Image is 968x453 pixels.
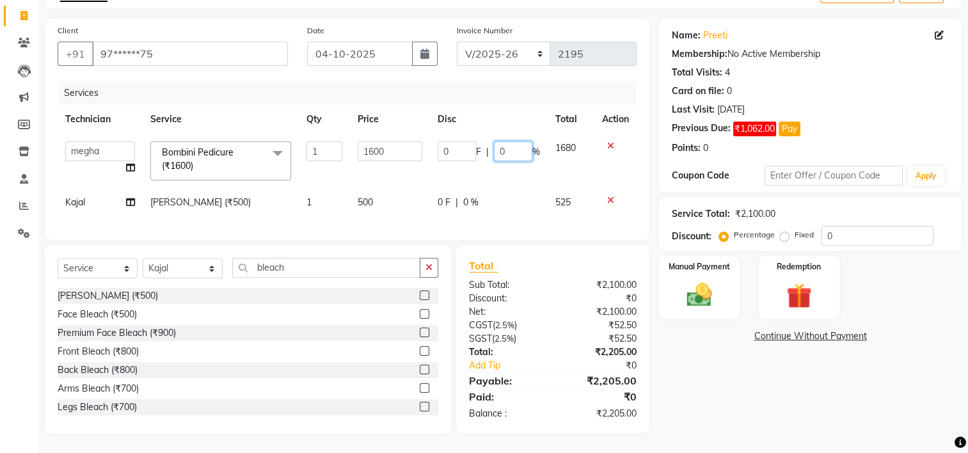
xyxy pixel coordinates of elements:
span: SGST [469,333,492,344]
label: Redemption [777,261,821,273]
div: Arms Bleach (₹700) [58,382,139,395]
div: [PERSON_NAME] (₹500) [58,289,158,303]
div: ₹2,205.00 [553,346,646,359]
div: Name: [672,29,701,42]
span: Bombini Pedicure (₹1600) [162,147,234,171]
button: Pay [779,122,800,136]
label: Invoice Number [457,25,512,36]
span: ₹1,062.00 [733,122,776,136]
span: 2.5% [495,320,514,330]
th: Total [548,105,594,134]
div: Premium Face Bleach (₹900) [58,326,176,340]
th: Technician [58,105,143,134]
div: ₹2,205.00 [553,373,646,388]
div: Total Visits: [672,66,722,79]
img: _gift.svg [779,280,820,312]
div: ( ) [459,332,553,346]
input: Search by Name/Mobile/Email/Code [92,42,288,66]
div: ₹2,205.00 [553,407,646,420]
img: _cash.svg [679,280,720,310]
span: 0 F [438,196,450,209]
span: % [532,145,540,159]
th: Service [143,105,299,134]
span: 1 [306,196,312,208]
div: Legs Bleach (₹700) [58,401,137,414]
span: CGST [469,319,493,331]
th: Qty [299,105,350,134]
div: ₹52.50 [553,319,646,332]
th: Action [594,105,637,134]
span: Total [469,259,498,273]
button: +91 [58,42,93,66]
span: 500 [358,196,373,208]
div: Net: [459,305,553,319]
span: [PERSON_NAME] (₹500) [150,196,251,208]
div: Points: [672,141,701,155]
div: Last Visit: [672,103,715,116]
div: No Active Membership [672,47,949,61]
span: Kajal [65,196,85,208]
span: | [486,145,489,159]
div: 0 [727,84,732,98]
div: ₹2,100.00 [553,305,646,319]
span: 525 [555,196,571,208]
div: Back Bleach (₹800) [58,363,138,377]
div: ₹2,100.00 [735,207,775,221]
div: Discount: [459,292,553,305]
span: | [456,196,458,209]
span: 0 % [463,196,479,209]
div: ₹0 [569,359,647,372]
a: Continue Without Payment [662,330,959,343]
div: Service Total: [672,207,730,221]
div: Membership: [672,47,727,61]
div: ( ) [459,319,553,332]
div: [DATE] [717,103,745,116]
div: Sub Total: [459,278,553,292]
span: 2.5% [495,333,514,344]
div: Front Bleach (₹800) [58,345,139,358]
div: ₹52.50 [553,332,646,346]
label: Client [58,25,78,36]
div: 0 [703,141,708,155]
span: F [476,145,481,159]
a: Preeti [703,29,727,42]
div: Balance : [459,407,553,420]
th: Price [350,105,431,134]
a: Add Tip [459,359,568,372]
div: Total: [459,346,553,359]
div: Previous Due: [672,122,731,136]
div: Payable: [459,373,553,388]
div: 4 [725,66,730,79]
input: Enter Offer / Coupon Code [765,166,903,186]
label: Fixed [795,229,814,241]
div: Services [59,81,646,105]
div: Face Bleach (₹500) [58,308,137,321]
a: x [193,160,199,171]
label: Percentage [734,229,775,241]
div: Coupon Code [672,169,764,182]
div: ₹2,100.00 [553,278,646,292]
div: Paid: [459,389,553,404]
input: Search or Scan [232,258,420,278]
label: Manual Payment [669,261,730,273]
div: ₹0 [553,389,646,404]
label: Date [307,25,324,36]
div: ₹0 [553,292,646,305]
div: Discount: [672,230,711,243]
button: Apply [908,166,944,186]
span: 1680 [555,142,576,154]
th: Disc [430,105,548,134]
div: Card on file: [672,84,724,98]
